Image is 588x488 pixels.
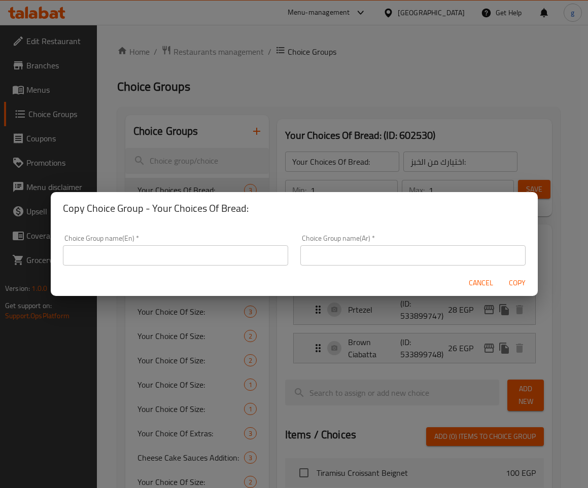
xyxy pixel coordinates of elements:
[63,200,526,216] h2: Copy Choice Group - Your Choices Of Bread:
[300,245,526,266] input: Please enter Choice Group name(ar)
[501,274,534,292] button: Copy
[505,277,530,289] span: Copy
[63,245,288,266] input: Please enter Choice Group name(en)
[469,277,493,289] span: Cancel
[465,274,497,292] button: Cancel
